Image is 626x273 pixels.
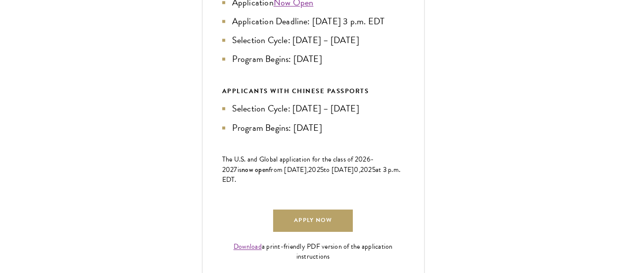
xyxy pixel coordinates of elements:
span: 5 [320,164,324,175]
span: 0 [354,164,358,175]
span: 5 [372,164,376,175]
span: The U.S. and Global application for the class of 202 [222,154,367,164]
li: Application Deadline: [DATE] 3 p.m. EDT [222,14,404,28]
span: -202 [222,154,374,175]
span: 6 [367,154,371,164]
li: Program Begins: [DATE] [222,121,404,135]
div: a print-friendly PDF version of the application instructions [222,242,404,262]
span: 7 [234,164,237,175]
span: is [238,164,242,175]
span: to [DATE] [324,164,354,175]
a: Download [234,241,262,252]
span: 202 [308,164,320,175]
span: , [359,164,360,175]
span: at 3 p.m. EDT. [222,164,401,185]
span: 202 [360,164,372,175]
a: Apply Now [273,210,352,232]
li: Selection Cycle: [DATE] – [DATE] [222,102,404,115]
span: now open [241,164,269,174]
li: Selection Cycle: [DATE] – [DATE] [222,33,404,47]
li: Program Begins: [DATE] [222,52,404,66]
span: from [DATE], [269,164,308,175]
div: APPLICANTS WITH CHINESE PASSPORTS [222,86,404,97]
